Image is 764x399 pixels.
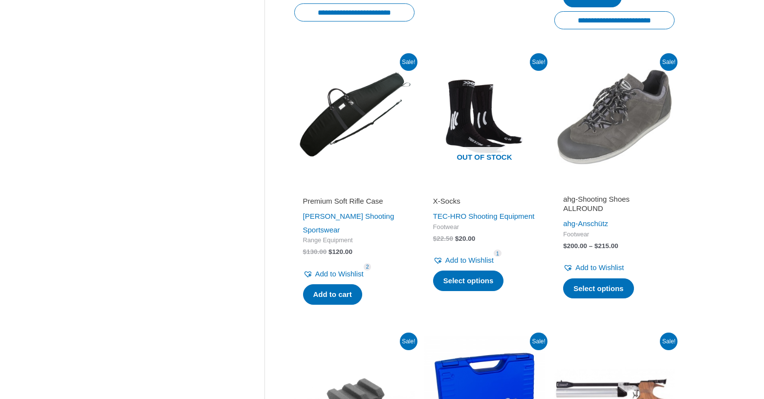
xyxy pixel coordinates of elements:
[328,248,352,255] bdi: 120.00
[433,223,536,231] span: Footwear
[424,56,545,176] img: X-Socks
[433,212,535,220] a: TEC-HRO Shooting Equipment
[433,183,536,194] iframe: Customer reviews powered by Trustpilot
[294,56,415,176] img: Premium Soft Rifle Case
[303,284,362,305] a: Add to cart: “Premium Soft Rifle Case”
[303,196,406,210] a: Premium Soft Rifle Case
[554,56,675,176] img: ahg-SHOOTING SHOES ALLROUND
[433,196,536,206] h2: X-Socks
[424,56,545,176] a: Out of stock
[455,235,475,242] bdi: 20.00
[433,271,504,291] a: Select options for “X-Socks”
[303,248,327,255] bdi: 130.00
[563,183,666,194] iframe: Customer reviews powered by Trustpilot
[433,235,437,242] span: $
[303,212,394,234] a: [PERSON_NAME] Shooting Sportswear
[400,53,417,71] span: Sale!
[594,242,618,250] bdi: 215.00
[455,235,459,242] span: $
[563,194,666,213] h2: ahg-Shooting Shoes ALLROUND
[494,250,502,257] span: 1
[660,333,677,350] span: Sale!
[563,242,567,250] span: $
[563,278,634,299] a: Select options for “ahg-Shooting Shoes ALLROUND”
[563,194,666,217] a: ahg-Shooting Shoes ALLROUND
[432,147,537,169] span: Out of stock
[575,263,624,272] span: Add to Wishlist
[433,196,536,210] a: X-Socks
[303,183,406,194] iframe: Customer reviews powered by Trustpilot
[364,263,371,271] span: 2
[433,253,494,267] a: Add to Wishlist
[563,219,608,228] a: ahg-Anschütz
[303,248,307,255] span: $
[563,261,624,274] a: Add to Wishlist
[315,270,364,278] span: Add to Wishlist
[303,236,406,245] span: Range Equipment
[563,242,587,250] bdi: 200.00
[445,256,494,264] span: Add to Wishlist
[433,235,453,242] bdi: 22.50
[530,333,547,350] span: Sale!
[660,53,677,71] span: Sale!
[530,53,547,71] span: Sale!
[563,231,666,239] span: Footwear
[303,196,406,206] h2: Premium Soft Rifle Case
[400,333,417,350] span: Sale!
[589,242,593,250] span: –
[328,248,332,255] span: $
[303,267,364,281] a: Add to Wishlist
[594,242,598,250] span: $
